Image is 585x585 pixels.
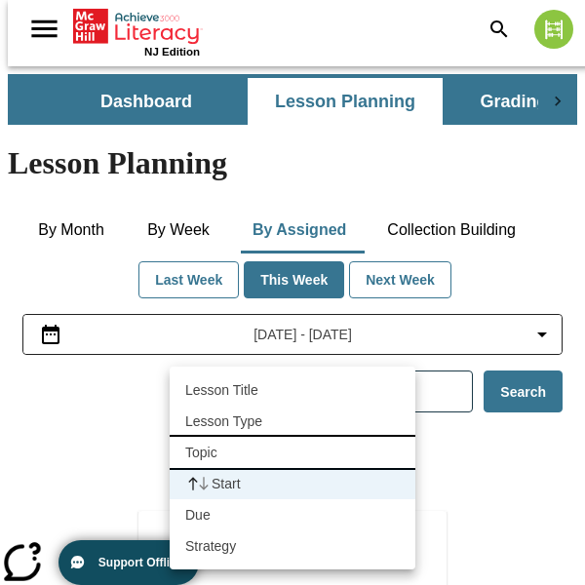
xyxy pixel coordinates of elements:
[185,505,211,525] p: Due
[185,380,258,400] p: Lesson Title
[185,411,262,431] p: Lesson Type
[185,443,217,462] p: Topic
[212,474,241,493] p: Start
[185,536,236,556] p: Strategy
